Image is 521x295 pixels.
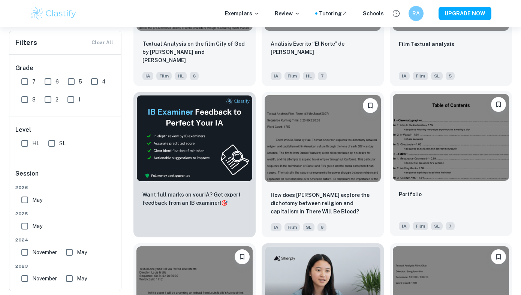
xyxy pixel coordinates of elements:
span: 2025 [15,210,116,217]
span: 2024 [15,237,116,243]
img: Clastify logo [30,6,77,21]
span: 3 [32,95,36,104]
span: HL [175,72,187,80]
p: Film Textual analysis [399,40,454,48]
span: May [77,274,87,283]
span: IA [271,223,281,231]
span: Film [413,222,428,230]
img: Film IA example thumbnail: How does Paul Anderson explore the dicho [265,95,381,182]
button: Bookmark [491,97,506,112]
span: IA [142,72,153,80]
h6: Session [15,169,116,184]
span: Film [156,72,172,80]
span: HL [303,72,315,80]
a: Schools [363,9,384,18]
button: Help and Feedback [390,7,403,20]
img: Thumbnail [136,95,253,182]
span: 6 [55,77,59,86]
span: 2026 [15,184,116,191]
a: BookmarkHow does Paul Anderson explore the dichotomy between religion and capitalism in There Wil... [262,92,384,237]
span: May [77,248,87,256]
span: HL [32,139,39,147]
a: ThumbnailWant full marks on yourIA? Get expert feedback from an IB examiner! [133,92,256,237]
span: 2023 [15,263,116,270]
h6: RA [412,9,421,18]
span: IA [271,72,281,80]
button: Bookmark [491,249,506,264]
button: RA [409,6,424,21]
h6: Grade [15,64,116,73]
span: May [32,196,42,204]
button: UPGRADE NOW [439,7,491,20]
h6: Level [15,125,116,134]
a: BookmarkPortfolioIAFilmSL7 [390,92,512,237]
span: SL [431,222,443,230]
p: How does Paul Anderson explore the dichotomy between religion and capitalism in There Will Be Blood? [271,191,375,216]
h6: Filters [15,37,37,48]
span: Film [413,72,428,80]
span: 7 [446,222,455,230]
span: 6 [190,72,199,80]
span: 6 [317,223,326,231]
button: Bookmark [363,98,378,113]
span: SL [431,72,443,80]
span: 🎯 [221,200,228,206]
span: 7 [318,72,327,80]
span: November [32,248,57,256]
button: Bookmark [235,249,250,264]
span: 4 [102,77,106,86]
span: 7 [32,77,36,86]
p: Want full marks on your IA ? Get expert feedback from an IB examiner! [142,191,247,207]
span: IA [399,222,410,230]
span: 1 [78,95,81,104]
span: Film [284,223,300,231]
p: Review [275,9,300,18]
p: Textual Analysis on the film City of God by Fernando Meirelles and Kátia Lund [142,40,247,64]
span: 5 [446,72,455,80]
span: SL [303,223,314,231]
a: Tutoring [319,9,348,18]
p: Exemplars [225,9,260,18]
span: May [32,222,42,230]
span: SL [59,139,66,147]
span: November [32,274,57,283]
p: Portfolio [399,190,422,198]
p: Análisis Escrito “El Norte” de Gregory Nava [271,40,375,56]
span: IA [399,72,410,80]
span: 5 [79,77,82,86]
span: Film [284,72,300,80]
img: Film IA example thumbnail: Portfolio [393,94,509,181]
span: 2 [55,95,58,104]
